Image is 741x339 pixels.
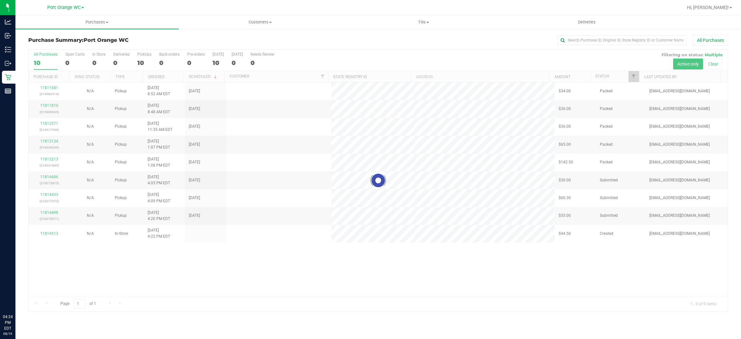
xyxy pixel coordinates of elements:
inline-svg: Inbound [5,32,11,39]
inline-svg: Analytics [5,19,11,25]
input: Search Purchase ID, Original ID, State Registry ID or Customer Name... [558,35,686,45]
span: Hi, [PERSON_NAME]! [687,5,729,10]
p: 04:24 PM EDT [3,314,13,331]
span: Tills [342,19,505,25]
button: All Purchases [693,35,728,46]
inline-svg: Retail [5,74,11,80]
iframe: Resource center [6,288,26,307]
span: Deliveries [569,19,604,25]
inline-svg: Inventory [5,46,11,53]
span: Port Orange WC [84,37,129,43]
inline-svg: Outbound [5,60,11,67]
span: Port Orange WC [47,5,81,10]
inline-svg: Reports [5,88,11,94]
span: Purchases [15,19,179,25]
span: Customers [179,19,342,25]
p: 08/19 [3,331,13,336]
h3: Purchase Summary: [28,37,261,43]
